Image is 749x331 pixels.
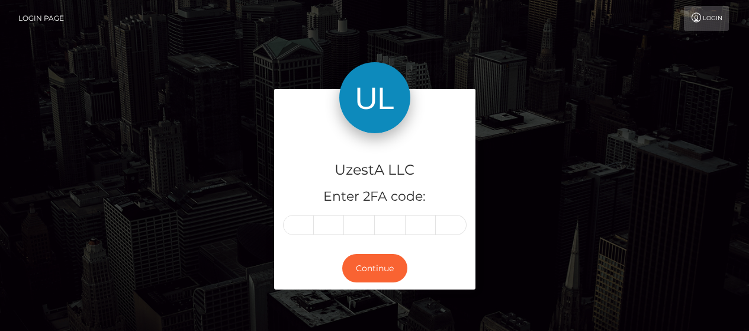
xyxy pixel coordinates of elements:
a: Login [684,6,729,31]
a: Login Page [18,6,64,31]
h4: UzestA LLC [283,160,467,181]
button: Continue [342,254,407,283]
img: UzestA LLC [339,62,410,133]
h5: Enter 2FA code: [283,188,467,206]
